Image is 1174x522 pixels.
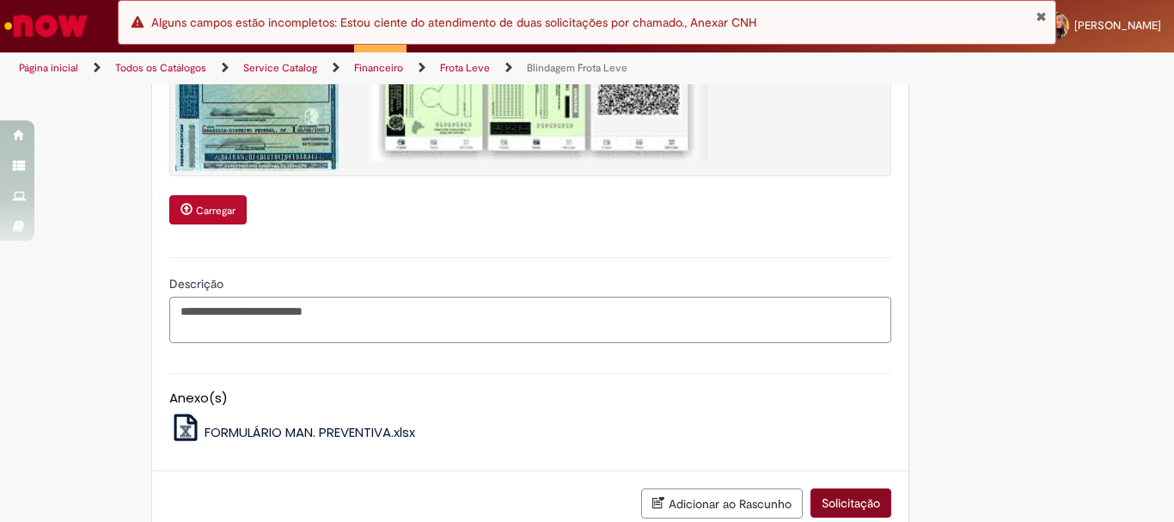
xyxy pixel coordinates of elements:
button: Adicionar ao Rascunho [641,488,803,519]
a: Financeiro [354,61,403,75]
span: FORMULÁRIO MAN. PREVENTIVA.xlsx [205,423,415,441]
a: Página inicial [19,61,78,75]
a: FORMULÁRIO MAN. PREVENTIVA.xlsx [169,423,416,441]
span: Descrição [169,276,227,292]
h5: Anexo(s) [169,391,891,406]
span: [PERSON_NAME] [1074,18,1161,33]
a: Todos os Catálogos [115,61,206,75]
img: ServiceNow [2,9,90,43]
a: Frota Leve [440,61,490,75]
a: Service Catalog [243,61,317,75]
span: Alguns campos estão incompletos: Estou ciente do atendimento de duas solicitações por chamado., A... [151,15,756,30]
button: Fechar Notificação [1036,9,1047,23]
small: Carregar [196,204,235,218]
a: Blindagem Frota Leve [527,61,627,75]
button: Carregar anexo de Anexar CNH Required [169,195,247,224]
button: Solicitação [810,488,891,518]
textarea: Descrição [169,297,891,343]
ul: Trilhas de página [13,52,770,84]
